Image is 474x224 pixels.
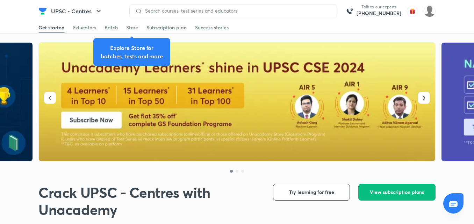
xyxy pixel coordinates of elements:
span: View subscription plans [370,189,424,196]
div: Subscription plan [146,24,187,31]
div: Get started [38,24,65,31]
div: Store [126,24,138,31]
img: Company Logo [38,7,47,15]
img: Abhijeet Srivastav [424,5,436,17]
a: Get started [38,22,65,33]
img: call-us [343,4,357,18]
a: Store [126,22,138,33]
a: Batch [105,22,118,33]
button: Try learning for free [273,184,350,201]
a: [PHONE_NUMBER] [357,10,401,17]
a: Success stories [195,22,229,33]
a: Subscription plan [146,22,187,33]
div: Success stories [195,24,229,31]
div: Educators [73,24,96,31]
img: avatar [407,6,418,17]
div: Explore Store for batches, tests and more [99,44,165,60]
span: Try learning for free [289,189,334,196]
div: Batch [105,24,118,31]
button: View subscription plans [358,184,436,201]
button: UPSC - Centres [47,4,107,18]
p: Talk to our experts [357,4,401,10]
input: Search courses, test series and educators [142,8,331,14]
a: Educators [73,22,96,33]
h1: Crack UPSC - Centres with Unacademy [38,184,262,218]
